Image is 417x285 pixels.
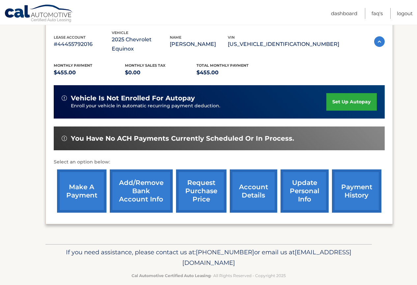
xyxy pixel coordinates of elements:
[281,169,329,213] a: update personal info
[332,169,381,213] a: payment history
[54,35,86,40] span: lease account
[62,136,67,141] img: alert-white.svg
[228,35,235,40] span: vin
[112,35,170,53] p: 2025 Chevrolet Equinox
[372,8,383,19] a: FAQ's
[71,94,195,102] span: vehicle is not enrolled for autopay
[54,158,385,166] p: Select an option below:
[228,40,339,49] p: [US_VEHICLE_IDENTIFICATION_NUMBER]
[196,68,268,77] p: $455.00
[62,95,67,101] img: alert-white.svg
[54,63,92,68] span: Monthly Payment
[125,68,196,77] p: $0.00
[176,169,226,213] a: request purchase price
[170,40,228,49] p: [PERSON_NAME]
[326,93,376,111] a: set up autopay
[132,273,211,278] strong: Cal Automotive Certified Auto Leasing
[374,36,385,47] img: accordion-active.svg
[71,102,327,110] p: Enroll your vehicle in automatic recurring payment deduction.
[57,169,106,213] a: make a payment
[196,63,249,68] span: Total Monthly Payment
[54,40,112,49] p: #44455792016
[71,134,294,143] span: You have no ACH payments currently scheduled or in process.
[331,8,357,19] a: Dashboard
[182,248,351,267] span: [EMAIL_ADDRESS][DOMAIN_NAME]
[50,247,368,268] p: If you need assistance, please contact us at: or email us at
[50,272,368,279] p: - All Rights Reserved - Copyright 2025
[110,169,173,213] a: Add/Remove bank account info
[4,4,74,23] a: Cal Automotive
[230,169,277,213] a: account details
[397,8,413,19] a: Logout
[196,248,254,256] span: [PHONE_NUMBER]
[54,68,125,77] p: $455.00
[112,30,128,35] span: vehicle
[125,63,165,68] span: Monthly sales Tax
[170,35,181,40] span: name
